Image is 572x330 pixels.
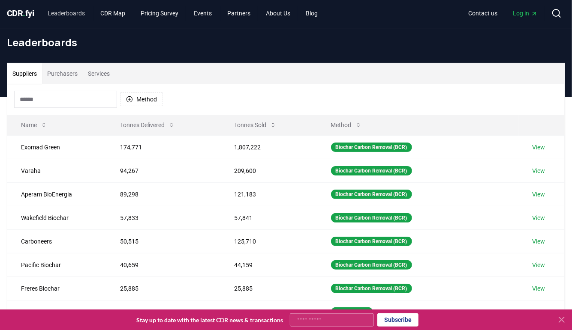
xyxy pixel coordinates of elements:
a: View [532,214,545,222]
td: Freres Biochar [7,276,106,300]
button: Tonnes Sold [227,116,283,134]
td: 23,191 [106,300,220,324]
a: View [532,166,545,175]
button: Services [83,63,115,84]
td: Aperam BioEnergia [7,182,106,206]
button: Suppliers [7,63,42,84]
td: 50,515 [106,229,220,253]
a: View [532,143,545,152]
span: Log in [513,9,538,18]
a: About Us [259,6,298,21]
span: . [23,8,26,18]
a: View [532,308,545,316]
button: Tonnes Delivered [113,116,182,134]
div: Biochar Carbon Removal (BCR) [331,213,412,223]
a: Log in [506,6,545,21]
td: 94,267 [106,159,220,182]
a: View [532,190,545,199]
td: 57,833 [106,206,220,229]
td: 125,710 [220,229,317,253]
button: Purchasers [42,63,83,84]
td: Exomad Green [7,135,106,159]
a: CDR Map [94,6,132,21]
div: Biochar Carbon Removal (BCR) [331,143,412,152]
a: CDR.fyi [7,7,34,19]
span: CDR fyi [7,8,34,18]
td: Varaha [7,159,106,182]
td: 44,159 [220,253,317,276]
a: Leaderboards [41,6,92,21]
td: 209,600 [220,159,317,182]
div: Biochar Carbon Removal (BCR) [331,260,412,270]
button: Method [120,92,163,106]
div: Biochar Carbon Removal (BCR) [331,237,412,246]
div: Biochar Carbon Removal (BCR) [331,190,412,199]
td: 36,979 [220,300,317,324]
h1: Leaderboards [7,36,565,49]
td: CarbonCure [7,300,106,324]
td: 89,298 [106,182,220,206]
div: Biochar Carbon Removal (BCR) [331,166,412,175]
a: Blog [299,6,325,21]
a: View [532,237,545,246]
td: Wakefield Biochar [7,206,106,229]
a: Partners [221,6,258,21]
td: 121,183 [220,182,317,206]
button: Name [14,116,54,134]
td: 25,885 [220,276,317,300]
a: Contact us [461,6,504,21]
td: 57,841 [220,206,317,229]
a: Events [187,6,219,21]
div: Biochar Carbon Removal (BCR) [331,284,412,293]
td: 174,771 [106,135,220,159]
td: 40,659 [106,253,220,276]
td: 25,885 [106,276,220,300]
td: 1,807,222 [220,135,317,159]
div: Mineralization [331,307,373,317]
button: Method [324,116,369,134]
nav: Main [41,6,325,21]
td: Pacific Biochar [7,253,106,276]
td: Carboneers [7,229,106,253]
a: View [532,261,545,269]
a: View [532,284,545,293]
a: Pricing Survey [134,6,186,21]
nav: Main [461,6,545,21]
